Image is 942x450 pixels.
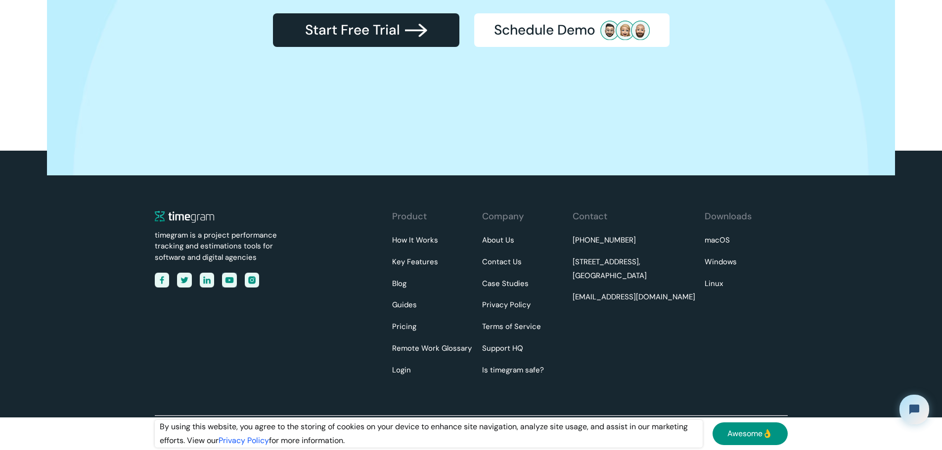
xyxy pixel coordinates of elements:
a: Terms of Service [482,320,541,334]
a: Login [392,364,411,377]
div: By using this website, you agree to the storing of cookies on your device to enhance site navigat... [155,420,703,448]
a: Is timegram safe? [482,364,544,377]
div: timegram is a project performance tracking and estimations tools for software and digital agencies [155,230,328,263]
div: Product [392,210,427,224]
a: Windows [705,255,737,269]
a: timegram is a project performancetracking and estimations tools forsoftware and digital agencies [155,210,392,263]
div: Company [482,210,524,224]
div: Downloads [705,210,752,224]
iframe: Tidio Chat [891,386,938,433]
a: Support HQ [482,342,523,356]
a: Contact Us [482,255,522,269]
a: Awesome👌 [713,422,788,445]
a: Start Free Trial [273,13,459,47]
a: [EMAIL_ADDRESS][DOMAIN_NAME] [573,290,695,304]
a: About Us [482,234,514,247]
a: How It Works [392,234,438,247]
a: Case Studies [482,277,529,291]
a: Privacy Policy [482,298,531,312]
div: Start Free Trial [305,23,400,37]
a: macOS [705,234,730,247]
a: Privacy Policy [219,435,269,446]
a: [STREET_ADDRESS],[GEOGRAPHIC_DATA] [573,255,647,283]
a: Linux [705,277,723,291]
a: Pricing [392,320,416,334]
a: Remote Work Glossary [392,342,472,356]
a: Key Features [392,255,438,269]
a: Blog [392,277,406,291]
a: Schedule Demo [474,13,670,47]
a: [PHONE_NUMBER] [573,234,636,247]
a: Guides [392,298,417,312]
div: Contact [573,210,607,224]
div: Schedule Demo [494,23,595,37]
